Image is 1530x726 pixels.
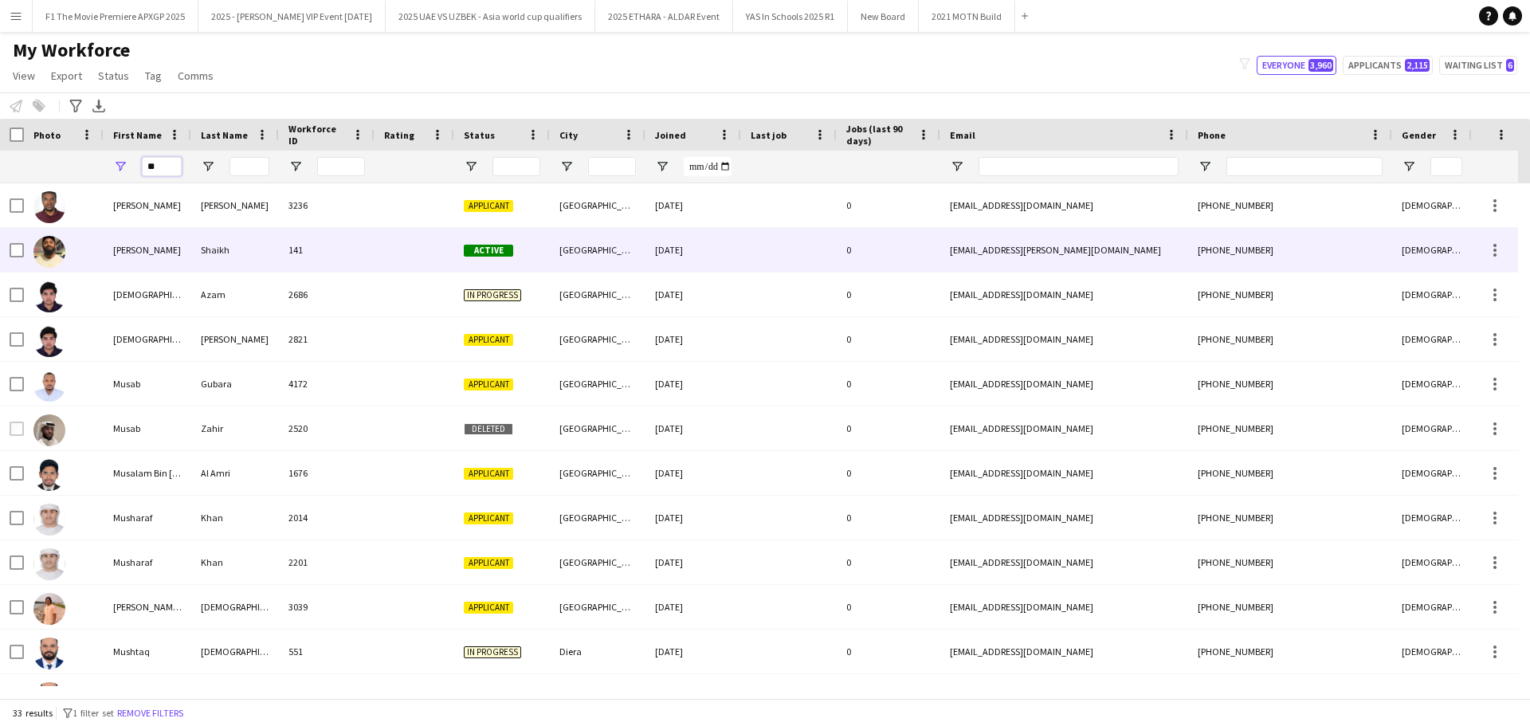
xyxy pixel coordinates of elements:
[684,157,732,176] input: Joined Filter Input
[104,585,191,629] div: [PERSON_NAME] ul
[751,129,787,141] span: Last job
[191,317,279,361] div: [PERSON_NAME]
[45,65,88,86] a: Export
[104,362,191,406] div: Musab
[1198,159,1212,174] button: Open Filter Menu
[279,228,375,272] div: 141
[550,630,645,673] div: Diera
[191,406,279,450] div: Zahir
[1188,273,1392,316] div: [PHONE_NUMBER]
[33,325,65,357] img: Musa Khizar
[1392,630,1472,673] div: [DEMOGRAPHIC_DATA]
[1188,317,1392,361] div: [PHONE_NUMBER]
[33,1,198,32] button: F1 The Movie Premiere APXGP 2025
[464,334,513,346] span: Applicant
[464,423,513,435] span: Deleted
[279,496,375,540] div: 2014
[464,245,513,257] span: Active
[655,159,669,174] button: Open Filter Menu
[940,630,1188,673] div: [EMAIL_ADDRESS][DOMAIN_NAME]
[559,159,574,174] button: Open Filter Menu
[919,1,1015,32] button: 2021 MOTN Build
[645,406,741,450] div: [DATE]
[13,38,130,62] span: My Workforce
[1188,585,1392,629] div: [PHONE_NUMBER]
[1188,674,1392,718] div: [PHONE_NUMBER]
[950,129,975,141] span: Email
[198,1,386,32] button: 2025 - [PERSON_NAME] VIP Event [DATE]
[104,228,191,272] div: [PERSON_NAME]
[73,707,114,719] span: 1 filter set
[1392,585,1472,629] div: [DEMOGRAPHIC_DATA]
[104,317,191,361] div: [DEMOGRAPHIC_DATA]
[733,1,848,32] button: YAS In Schools 2025 R1
[550,585,645,629] div: [GEOGRAPHIC_DATA]
[464,602,513,614] span: Applicant
[846,123,912,147] span: Jobs (last 90 days)
[1308,59,1333,72] span: 3,960
[837,317,940,361] div: 0
[550,540,645,584] div: [GEOGRAPHIC_DATA]
[550,183,645,227] div: [GEOGRAPHIC_DATA]
[848,1,919,32] button: New Board
[191,451,279,495] div: Al Amri
[191,630,279,673] div: [DEMOGRAPHIC_DATA]
[1392,228,1472,272] div: [DEMOGRAPHIC_DATA]
[837,540,940,584] div: 0
[178,69,214,83] span: Comms
[645,451,741,495] div: [DATE]
[1392,540,1472,584] div: [DEMOGRAPHIC_DATA]
[33,459,65,491] img: Musalam Bin Salam Sayeed Al Amri
[191,183,279,227] div: [PERSON_NAME]
[279,451,375,495] div: 1676
[837,674,940,718] div: 0
[51,69,82,83] span: Export
[104,630,191,673] div: Mushtaq
[940,496,1188,540] div: [EMAIL_ADDRESS][DOMAIN_NAME]
[1188,540,1392,584] div: [PHONE_NUMBER]
[279,630,375,673] div: 551
[979,157,1179,176] input: Email Filter Input
[550,406,645,450] div: [GEOGRAPHIC_DATA]
[837,362,940,406] div: 0
[464,379,513,390] span: Applicant
[588,157,636,176] input: City Filter Input
[1188,630,1392,673] div: [PHONE_NUMBER]
[279,585,375,629] div: 3039
[837,273,940,316] div: 0
[92,65,135,86] a: Status
[33,414,65,446] img: Musab Zahir
[145,69,162,83] span: Tag
[33,638,65,669] img: Mushtaq Muhammad
[139,65,168,86] a: Tag
[645,540,741,584] div: [DATE]
[1343,56,1433,75] button: Applicants2,115
[142,157,182,176] input: First Name Filter Input
[1188,228,1392,272] div: [PHONE_NUMBER]
[464,468,513,480] span: Applicant
[317,157,365,176] input: Workforce ID Filter Input
[645,228,741,272] div: [DATE]
[1392,362,1472,406] div: [DEMOGRAPHIC_DATA]
[191,540,279,584] div: Khan
[89,96,108,116] app-action-btn: Export XLSX
[66,96,85,116] app-action-btn: Advanced filters
[279,273,375,316] div: 2686
[940,451,1188,495] div: [EMAIL_ADDRESS][DOMAIN_NAME]
[279,540,375,584] div: 2201
[1392,317,1472,361] div: [DEMOGRAPHIC_DATA]
[837,183,940,227] div: 0
[940,585,1188,629] div: [EMAIL_ADDRESS][DOMAIN_NAME]
[104,540,191,584] div: Musharaf
[1257,56,1336,75] button: Everyone3,960
[1430,157,1462,176] input: Gender Filter Input
[33,370,65,402] img: Musab Gubara
[33,504,65,536] img: Musharaf Khan
[940,317,1188,361] div: [EMAIL_ADDRESS][DOMAIN_NAME]
[1392,273,1472,316] div: [DEMOGRAPHIC_DATA]
[279,183,375,227] div: 3236
[191,585,279,629] div: [DEMOGRAPHIC_DATA]
[464,646,521,658] span: In progress
[550,317,645,361] div: [GEOGRAPHIC_DATA]
[837,451,940,495] div: 0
